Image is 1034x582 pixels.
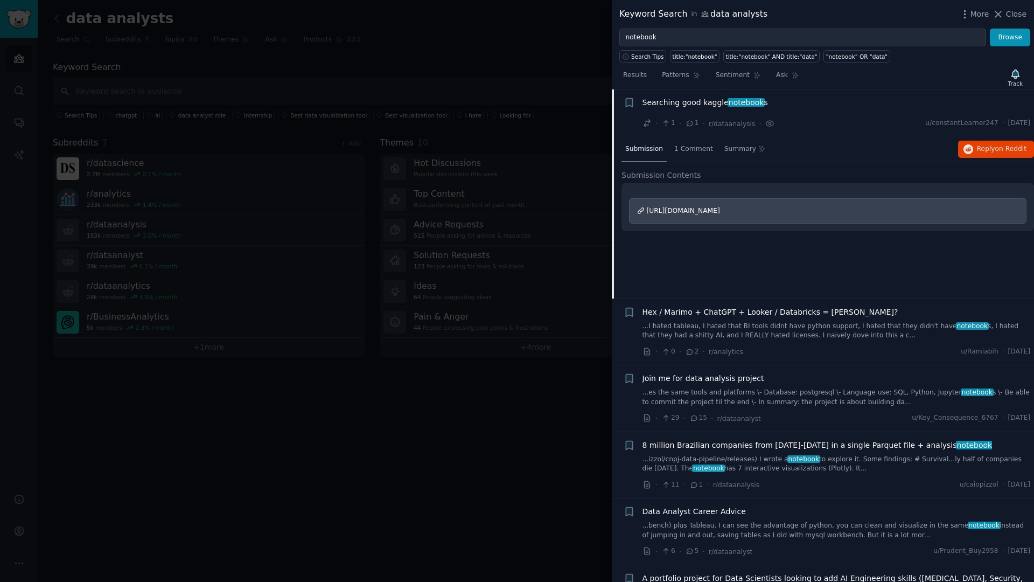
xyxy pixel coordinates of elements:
[642,388,1031,407] a: ...es the same tools and platforms \- Database: postgresql \- Language use: SQL, Python, Jupytern...
[1002,413,1004,423] span: ·
[703,346,705,357] span: ·
[642,506,746,517] a: Data Analyst Career Advice
[642,455,1031,474] a: ...izzol/cnpj-data-pipeline/releases) I wrote anotebookto explore it. Some findings: # Survival.....
[685,347,698,357] span: 2
[1002,347,1004,357] span: ·
[625,144,663,154] span: Submission
[772,67,803,89] a: Ask
[689,413,707,423] span: 15
[655,546,658,557] span: ·
[670,50,719,63] a: title:"notebook"
[674,144,713,154] span: 1 Comment
[621,170,701,181] span: Submission Contents
[1008,119,1030,128] span: [DATE]
[724,144,756,154] span: Summary
[716,71,750,80] span: Sentiment
[956,441,993,449] span: notebook
[683,413,686,424] span: ·
[661,413,679,423] span: 29
[631,53,664,60] span: Search Tips
[655,479,658,490] span: ·
[642,440,993,451] a: 8 million Brazilian companies from [DATE]-[DATE] in a single Parquet file + analysisnotebook
[623,71,647,80] span: Results
[661,347,675,357] span: 0
[956,322,989,330] span: notebook
[723,50,820,63] a: title:"notebook" AND title:"data"
[712,67,765,89] a: Sentiment
[642,521,1031,540] a: ...bench) plus Tableau. I can see the advantage of python, you can clean and visualize in the sam...
[713,481,759,489] span: r/dataanalysis
[959,9,989,20] button: More
[961,347,998,357] span: u/Ramiabih
[1008,546,1030,556] span: [DATE]
[709,348,743,356] span: r/analytics
[1008,347,1030,357] span: [DATE]
[685,546,698,556] span: 5
[1008,80,1023,87] div: Track
[970,9,989,20] span: More
[958,141,1034,158] a: Replyon Reddit
[990,29,1030,47] button: Browse
[679,546,681,557] span: ·
[658,67,704,89] a: Patterns
[728,98,765,107] span: notebook
[707,479,709,490] span: ·
[685,119,698,128] span: 1
[679,118,681,129] span: ·
[823,50,890,63] a: "notebook" OR "data"
[661,119,675,128] span: 1
[993,9,1026,20] button: Close
[1004,66,1026,89] button: Track
[662,71,689,80] span: Patterns
[776,71,788,80] span: Ask
[642,97,768,108] a: Searching good kagglenotebooks
[655,413,658,424] span: ·
[961,389,994,396] span: notebook
[977,144,1026,154] span: Reply
[689,480,703,490] span: 1
[995,145,1026,153] span: on Reddit
[655,118,658,129] span: ·
[1008,413,1030,423] span: [DATE]
[1002,546,1004,556] span: ·
[642,373,764,384] a: Join me for data analysis project
[709,120,755,128] span: r/dataanalysis
[960,480,998,490] span: u/caiopizzol
[661,546,675,556] span: 6
[1008,480,1030,490] span: [DATE]
[692,465,725,472] span: notebook
[826,53,888,60] div: "notebook" OR "data"
[619,67,651,89] a: Results
[683,479,686,490] span: ·
[661,480,679,490] span: 11
[703,546,705,557] span: ·
[619,8,767,21] div: Keyword Search data analysts
[726,53,818,60] div: title:"notebook" AND title:"data"
[642,440,993,451] span: 8 million Brazilian companies from [DATE]-[DATE] in a single Parquet file + analysis
[642,307,898,318] a: Hex / Marimo + ChatGPT + Looker / Databricks = [PERSON_NAME]?
[642,322,1031,341] a: ...I hated tableau, I hated that BI tools didnt have python support, I hated that they didn't hav...
[679,346,681,357] span: ·
[647,207,720,214] span: [URL][DOMAIN_NAME]
[968,522,1001,529] span: notebook
[933,546,998,556] span: u/Prudent_Buy2958
[1006,9,1026,20] span: Close
[642,97,768,108] span: Searching good kaggle s
[1002,119,1004,128] span: ·
[655,346,658,357] span: ·
[673,53,717,60] div: title:"notebook"
[619,50,666,63] button: Search Tips
[629,198,1026,224] a: [URL][DOMAIN_NAME]
[711,413,713,424] span: ·
[912,413,998,423] span: u/Key_Consequence_6767
[619,29,986,47] input: Try a keyword related to your business
[717,415,761,422] span: r/dataanalyst
[703,118,705,129] span: ·
[691,10,697,19] span: in
[1002,480,1004,490] span: ·
[709,548,752,556] span: r/dataanalyst
[759,118,761,129] span: ·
